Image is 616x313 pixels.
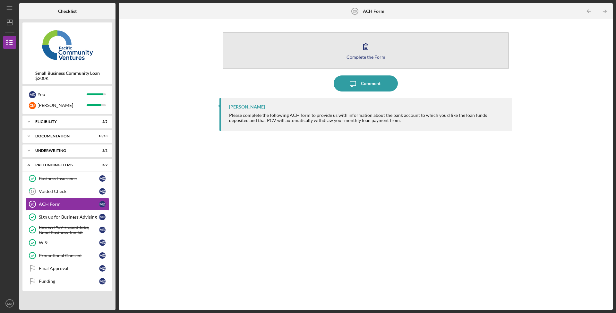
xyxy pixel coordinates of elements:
div: M D [99,175,106,182]
div: Funding [39,279,99,284]
div: Promotional Consent [39,253,99,258]
tspan: 20 [353,9,357,13]
tspan: 20 [30,202,34,206]
div: M D [99,252,106,259]
a: Promotional ConsentMD [26,249,109,262]
a: Business InsuranceMD [26,172,109,185]
div: 13 / 13 [96,134,107,138]
div: [PERSON_NAME] [229,104,265,109]
a: 19Voided CheckMD [26,185,109,198]
div: G M [29,102,36,109]
div: M D [99,278,106,284]
div: Please complete the following ACH form to provide us with information about the bank account to w... [229,113,506,123]
div: Review PCV's Good Jobs, Good Business Toolkit [39,225,99,235]
div: Business Insurance [39,176,99,181]
tspan: 19 [30,189,35,194]
img: Product logo [22,26,112,64]
div: ACH Form [39,202,99,207]
div: Final Approval [39,266,99,271]
div: 5 / 9 [96,163,107,167]
div: [PERSON_NAME] [38,100,87,111]
div: M D [99,201,106,207]
div: 5 / 5 [96,120,107,124]
a: FundingMD [26,275,109,288]
div: M D [99,239,106,246]
div: Eligibility [35,120,91,124]
a: Review PCV's Good Jobs, Good Business ToolkitMD [26,223,109,236]
b: Checklist [58,9,77,14]
div: W-9 [39,240,99,245]
div: $200K [35,76,100,81]
div: M D [99,214,106,220]
a: Sign up for Business AdvisingMD [26,211,109,223]
div: M D [99,265,106,272]
div: Comment [361,75,381,91]
a: Final ApprovalMD [26,262,109,275]
div: M D [29,91,36,98]
div: M D [99,188,106,195]
div: M D [99,227,106,233]
b: ACH Form [363,9,384,14]
div: Voided Check [39,189,99,194]
button: MD [3,297,16,310]
a: 20ACH FormMD [26,198,109,211]
div: Prefunding Items [35,163,91,167]
a: W-9MD [26,236,109,249]
div: Sign up for Business Advising [39,214,99,220]
div: Underwriting [35,149,91,152]
button: Complete the Form [223,32,509,69]
div: Complete the Form [346,55,385,59]
button: Comment [334,75,398,91]
div: 2 / 2 [96,149,107,152]
b: Small Business Community Loan [35,71,100,76]
text: MD [7,302,12,305]
div: Documentation [35,134,91,138]
div: You [38,89,87,100]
